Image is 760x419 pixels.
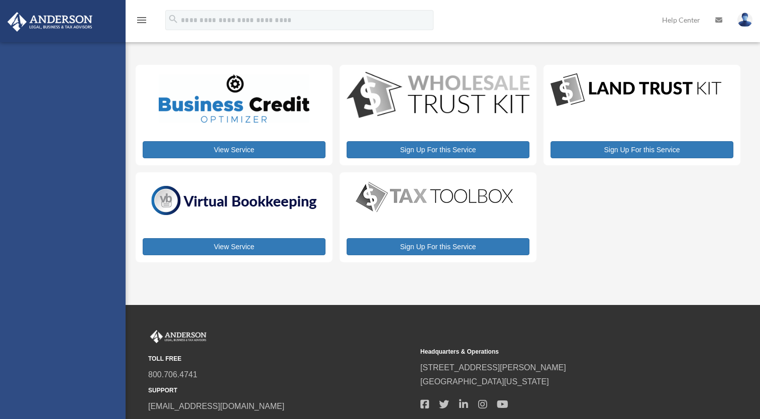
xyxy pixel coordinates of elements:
i: menu [136,14,148,26]
a: Sign Up For this Service [347,141,529,158]
img: LandTrust_lgo-1.jpg [551,72,721,109]
img: Anderson Advisors Platinum Portal [5,12,95,32]
img: WS-Trust-Kit-lgo-1.jpg [347,72,529,120]
a: [GEOGRAPHIC_DATA][US_STATE] [420,377,549,386]
small: TOLL FREE [148,354,413,364]
a: Sign Up For this Service [551,141,733,158]
a: Sign Up For this Service [347,238,529,255]
a: [EMAIL_ADDRESS][DOMAIN_NAME] [148,402,284,410]
a: 800.706.4741 [148,370,197,379]
small: SUPPORT [148,385,413,396]
a: menu [136,18,148,26]
a: View Service [143,238,325,255]
img: Anderson Advisors Platinum Portal [148,330,208,343]
a: [STREET_ADDRESS][PERSON_NAME] [420,363,566,372]
small: Headquarters & Operations [420,347,686,357]
img: taxtoolbox_new-1.webp [347,179,522,215]
i: search [168,14,179,25]
a: View Service [143,141,325,158]
img: User Pic [737,13,752,27]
